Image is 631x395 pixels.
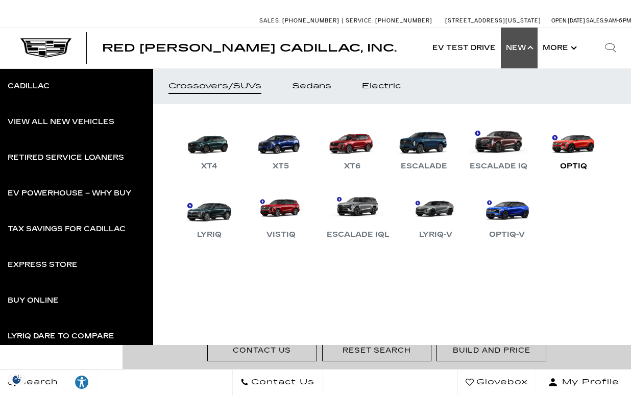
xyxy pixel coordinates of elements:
div: Buy Online [8,297,59,304]
div: Escalade IQ [465,160,532,172]
span: Search [16,375,58,389]
a: EV Test Drive [427,28,501,68]
div: Tax Savings for Cadillac [8,226,126,233]
span: 9 AM-6 PM [604,17,631,24]
span: Contact Us [249,375,314,389]
div: Build and Price [453,345,530,355]
div: OPTIQ [555,160,592,172]
div: LYRIQ Dare to Compare [8,333,114,340]
a: Escalade [393,119,454,172]
a: OPTIQ-V [476,188,538,241]
a: Crossovers/SUVs [153,68,277,104]
a: LYRIQ-V [405,188,466,241]
span: Sales: [259,17,281,24]
a: Escalade IQ [465,119,532,172]
div: Retired Service Loaners [8,154,124,161]
a: Electric [347,68,416,104]
button: Open user profile menu [536,369,631,395]
img: Cadillac Dark Logo with Cadillac White Text [20,38,71,58]
div: Electric [362,83,401,90]
div: Search [590,28,631,68]
img: Opt-Out Icon [5,374,29,385]
span: [PHONE_NUMBER] [375,17,432,24]
div: Explore your accessibility options [66,375,97,390]
div: Contact Us [233,345,292,355]
div: Reset Search [322,340,432,361]
div: View All New Vehicles [8,118,114,126]
div: Contact Us [207,340,317,361]
span: Red [PERSON_NAME] Cadillac, Inc. [102,42,397,54]
div: XT4 [196,160,223,172]
div: XT6 [339,160,366,172]
span: Open [DATE] [551,17,585,24]
a: [STREET_ADDRESS][US_STATE] [445,17,541,24]
a: OPTIQ [543,119,604,172]
span: [PHONE_NUMBER] [282,17,339,24]
a: LYRIQ [179,188,240,241]
div: Express Store [8,261,78,268]
span: Glovebox [474,375,528,389]
div: Build and Price [436,340,546,361]
a: XT6 [322,119,383,172]
div: Cadillac [8,83,50,90]
a: Red [PERSON_NAME] Cadillac, Inc. [102,43,397,53]
div: Crossovers/SUVs [168,83,261,90]
a: Contact Us [232,369,323,395]
div: OPTIQ-V [484,229,530,241]
section: Click to Open Cookie Consent Modal [5,374,29,385]
div: LYRIQ-V [414,229,457,241]
a: VISTIQ [250,188,311,241]
div: EV Powerhouse – Why Buy [8,190,131,197]
div: Escalade [396,160,452,172]
div: VISTIQ [261,229,301,241]
span: My Profile [558,375,619,389]
span: Sales: [586,17,604,24]
div: Reset Search [343,345,411,355]
button: More [538,28,580,68]
a: Glovebox [457,369,536,395]
span: Service: [346,17,374,24]
a: New [501,28,538,68]
a: Sedans [277,68,347,104]
a: XT5 [250,119,311,172]
a: Sales: [PHONE_NUMBER] [259,18,342,23]
a: XT4 [179,119,240,172]
div: Escalade IQL [322,229,395,241]
div: LYRIQ [192,229,227,241]
div: Sedans [292,83,331,90]
a: Service: [PHONE_NUMBER] [342,18,435,23]
a: Explore your accessibility options [66,369,98,395]
div: XT5 [268,160,294,172]
a: Escalade IQL [322,188,395,241]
